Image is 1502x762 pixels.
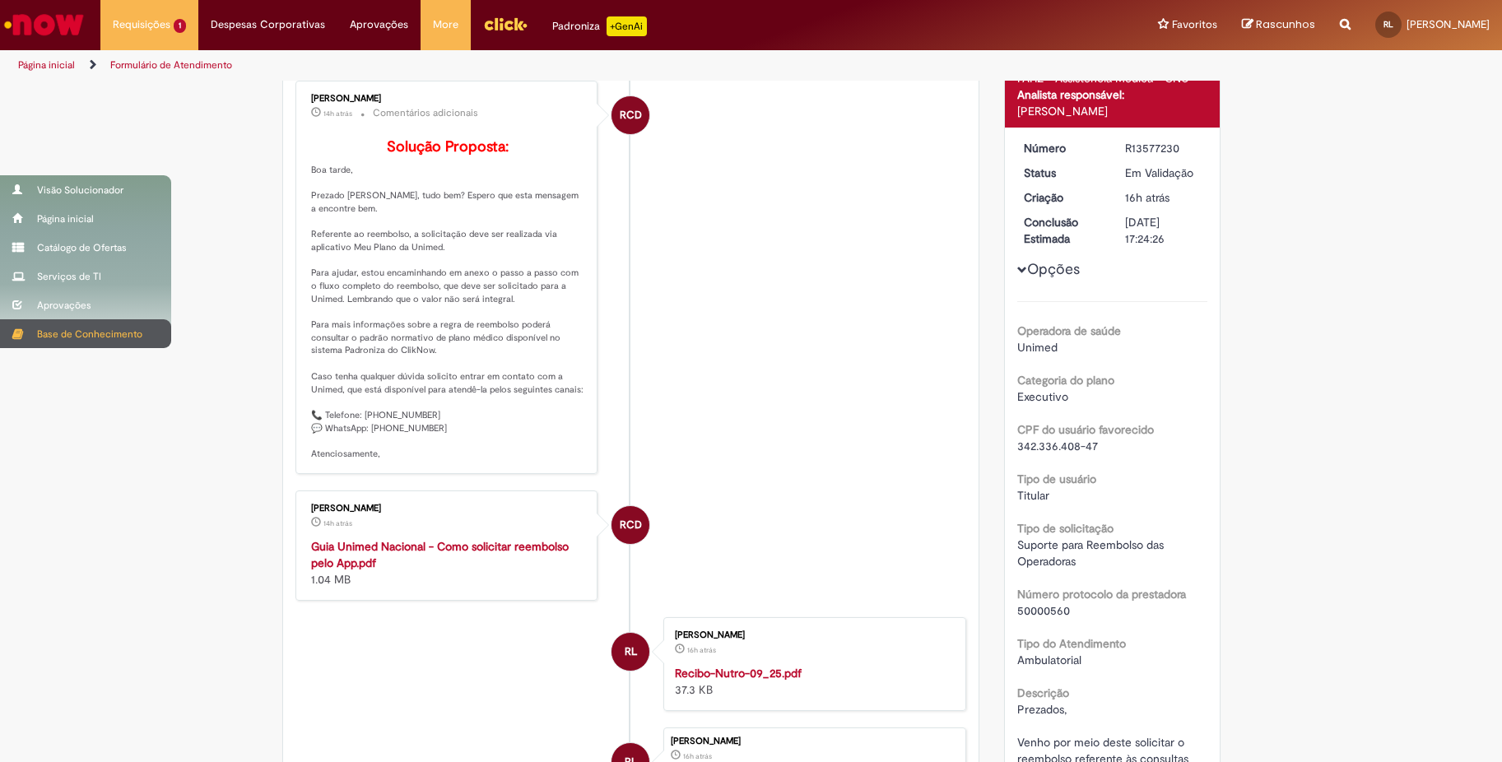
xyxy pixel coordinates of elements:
[1017,86,1207,103] div: Analista responsável:
[1011,140,1113,156] dt: Número
[1017,603,1070,618] span: 50000560
[373,106,478,120] small: Comentários adicionais
[620,505,642,545] span: RCD
[12,50,989,81] ul: Trilhas de página
[311,139,585,461] p: Boa tarde, Prezado [PERSON_NAME], tudo bem? Espero que esta mensagem a encontre bem. Referente ao...
[1011,189,1113,206] dt: Criação
[1407,17,1490,31] span: [PERSON_NAME]
[683,751,712,761] time: 29/09/2025 14:24:23
[110,58,232,72] a: Formulário de Atendimento
[1125,165,1202,181] div: Em Validação
[1017,587,1186,602] b: Número protocolo da prestadora
[323,109,352,118] span: 14h atrás
[483,12,528,36] img: click_logo_yellow_360x200.png
[323,518,352,528] span: 14h atrás
[675,666,802,681] a: Recibo-Nutro-09_25.pdf
[387,137,509,156] b: Solução Proposta:
[433,16,458,33] span: More
[1125,214,1202,247] div: [DATE] 17:24:26
[1017,389,1068,404] span: Executivo
[1017,422,1154,437] b: CPF do usuário favorecido
[1017,488,1049,503] span: Titular
[552,16,647,36] div: Padroniza
[1017,685,1069,700] b: Descrição
[1011,165,1113,181] dt: Status
[1017,103,1207,119] div: [PERSON_NAME]
[1125,190,1170,205] time: 29/09/2025 14:24:23
[18,58,75,72] a: Página inicial
[211,16,325,33] span: Despesas Corporativas
[687,645,716,655] time: 29/09/2025 14:24:14
[1125,189,1202,206] div: 29/09/2025 14:24:23
[675,630,949,640] div: [PERSON_NAME]
[1125,190,1170,205] span: 16h atrás
[113,16,170,33] span: Requisições
[1172,16,1217,33] span: Favoritos
[675,665,949,698] div: 37.3 KB
[1256,16,1315,32] span: Rascunhos
[311,94,585,104] div: [PERSON_NAME]
[1017,537,1167,569] span: Suporte para Reembolso das Operadoras
[311,504,585,513] div: [PERSON_NAME]
[1017,340,1058,355] span: Unimed
[687,645,716,655] span: 16h atrás
[1242,17,1315,33] a: Rascunhos
[350,16,408,33] span: Aprovações
[1017,521,1114,536] b: Tipo de solicitação
[1011,214,1113,247] dt: Conclusão Estimada
[1125,140,1202,156] div: R13577230
[607,16,647,36] p: +GenAi
[1017,636,1126,651] b: Tipo do Atendimento
[625,632,637,671] span: RL
[1017,373,1114,388] b: Categoria do plano
[1017,472,1096,486] b: Tipo de usuário
[1017,323,1121,338] b: Operadora de saúde
[611,506,649,544] div: Rodrigo Camilo Dos Santos
[1383,19,1393,30] span: RL
[311,539,569,570] a: Guia Unimed Nacional - Como solicitar reembolso pelo App.pdf
[1017,653,1081,667] span: Ambulatorial
[1017,439,1098,453] span: 342.336.408-47
[2,8,86,41] img: ServiceNow
[683,751,712,761] span: 16h atrás
[620,95,642,135] span: RCD
[323,518,352,528] time: 29/09/2025 16:33:58
[671,736,957,746] div: [PERSON_NAME]
[611,633,649,671] div: Robson Stenico Leopoldino
[611,96,649,134] div: Rodrigo Camilo Dos Santos
[174,19,186,33] span: 1
[311,538,585,588] div: 1.04 MB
